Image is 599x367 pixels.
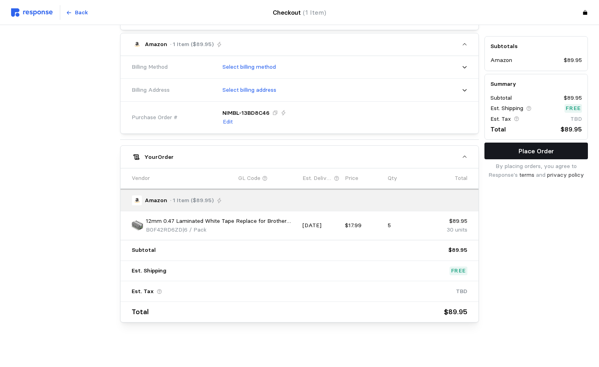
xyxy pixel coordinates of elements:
[11,8,53,17] img: svg%3e
[222,117,233,127] button: Edit
[75,8,88,17] p: Back
[490,94,512,102] p: Subtotal
[121,146,478,168] button: YourOrder
[490,56,512,65] p: Amazon
[430,217,467,226] p: $89.95
[170,40,214,49] p: · 1 Item ($89.95)
[132,306,149,318] p: Total
[561,124,582,134] p: $89.95
[484,162,588,179] p: By placing orders, you agree to Response's and
[170,196,214,205] p: · 1 Item ($89.95)
[570,115,582,124] p: TBD
[146,217,297,226] p: 12mm 0.47 Laminated White Tape Replace for Brother Label Maker Tape TZe-231 Compatible with P-Tou...
[388,174,397,183] p: Qty
[132,174,150,183] p: Vendor
[132,220,143,232] img: 711CBIETcQL._AC_SX679_.jpg
[223,118,233,126] p: Edit
[121,56,478,134] div: Amazon· 1 Item ($89.95)
[222,86,276,95] p: Select billing address
[121,168,478,322] div: YourOrder
[132,113,178,122] span: Purchase Order #
[345,221,382,230] p: $17.99
[302,221,340,230] p: [DATE]
[145,40,167,49] p: Amazon
[444,306,467,318] p: $89.95
[484,143,588,159] button: Place Order
[490,104,523,113] p: Est. Shipping
[345,174,358,183] p: Price
[132,287,154,296] p: Est. Tax
[456,287,467,296] p: TBD
[490,42,582,50] h5: Subtotals
[430,226,467,234] p: 30 units
[490,115,511,124] p: Est. Tax
[451,267,466,275] p: Free
[302,174,333,183] p: Est. Delivery
[519,171,534,178] a: terms
[448,246,467,255] p: $89.95
[182,226,207,233] span: | 6 / Pack
[455,174,467,183] p: Total
[121,33,478,56] button: Amazon· 1 Item ($89.95)
[222,109,270,118] p: NIMBL-13BD8C46
[303,9,326,16] span: (1 Item)
[132,63,168,71] span: Billing Method
[547,171,584,178] a: privacy policy
[238,174,260,183] p: GL Code
[519,146,554,156] p: Place Order
[564,94,582,102] p: $89.95
[222,63,276,71] p: Select billing method
[145,196,167,205] p: Amazon
[144,153,174,161] h5: Your Order
[132,246,156,255] p: Subtotal
[146,226,182,233] span: B0F42RD6ZD
[273,8,326,17] h4: Checkout
[564,56,582,65] p: $89.95
[490,124,506,134] p: Total
[388,221,425,230] p: 5
[132,86,170,95] span: Billing Address
[566,104,581,113] p: Free
[132,267,166,275] p: Est. Shipping
[61,5,92,20] button: Back
[490,80,582,88] h5: Summary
